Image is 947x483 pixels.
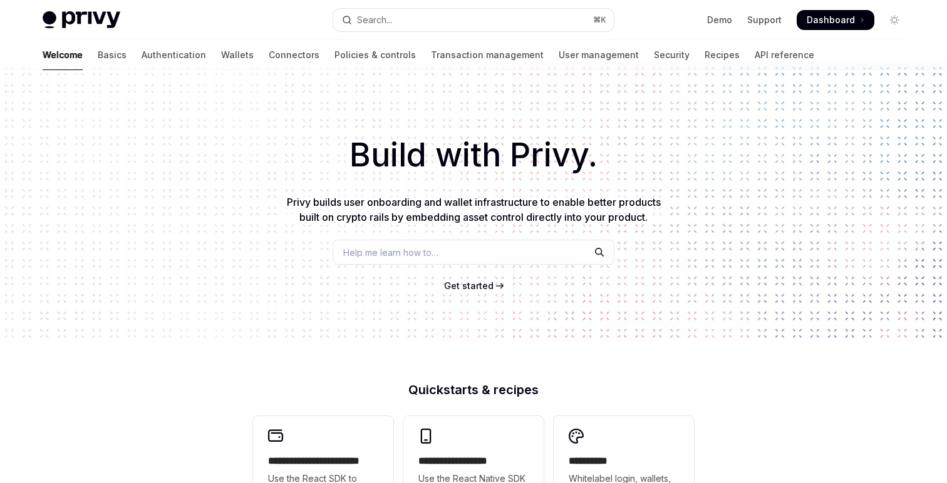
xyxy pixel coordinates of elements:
span: Help me learn how to… [343,246,438,259]
a: Support [747,14,782,26]
a: Recipes [705,40,740,70]
a: Dashboard [797,10,874,30]
a: Wallets [221,40,254,70]
a: Authentication [142,40,206,70]
a: API reference [755,40,814,70]
a: Policies & controls [334,40,416,70]
a: Welcome [43,40,83,70]
a: Security [654,40,690,70]
span: Privy builds user onboarding and wallet infrastructure to enable better products built on crypto ... [287,196,661,223]
a: User management [559,40,639,70]
span: Dashboard [807,14,855,26]
div: Search... [357,13,392,28]
h2: Quickstarts & recipes [253,384,694,396]
h1: Build with Privy. [20,131,927,180]
button: Open search [333,9,614,31]
a: Basics [98,40,127,70]
button: Toggle dark mode [884,10,904,30]
img: light logo [43,11,120,29]
a: Demo [707,14,732,26]
span: ⌘ K [593,15,606,25]
span: Get started [444,280,494,291]
a: Transaction management [431,40,544,70]
a: Connectors [269,40,319,70]
a: Get started [444,280,494,292]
